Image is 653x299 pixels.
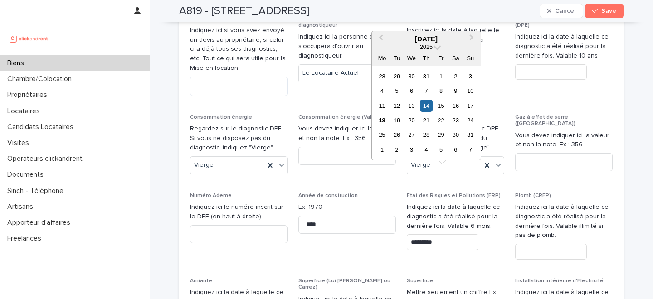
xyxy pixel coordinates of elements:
div: Choose Sunday, 31 August 2025 [464,129,477,141]
p: Indiquez ici la personne qui s'occupera d'ouvrir au diagnostiqueur. [298,32,396,60]
div: Choose Wednesday, 3 September 2025 [405,144,418,156]
span: Superficie (Loi [PERSON_NAME] ou Carrez) [298,278,390,290]
span: Gaz à effet de serre ([GEOGRAPHIC_DATA]) [515,115,575,126]
p: Artisans [4,203,40,211]
p: Indiquez ici la date à laquelle ce diagnostic a été réalisé pour la dernière fois. Valable illimi... [515,203,613,240]
button: Previous Month [373,32,387,47]
p: Vous devez indiquer ici la valeur et non la note. Ex : 356 [515,131,613,150]
p: Documents [4,170,51,179]
div: Mo [376,52,388,64]
div: Choose Tuesday, 19 August 2025 [390,114,403,126]
div: Choose Friday, 15 August 2025 [435,100,447,112]
div: Choose Sunday, 7 September 2025 [464,144,477,156]
div: Choose Saturday, 16 August 2025 [449,100,462,112]
p: Operateurs clickandrent [4,154,90,163]
span: Consommation énergie [190,115,252,120]
p: Chambre/Colocation [4,75,79,83]
p: Freelances [4,234,49,243]
div: Fr [435,52,447,64]
div: Tu [390,52,403,64]
div: Choose Thursday, 7 August 2025 [420,85,432,97]
div: Choose Thursday, 14 August 2025 [420,100,432,112]
div: Choose Thursday, 28 August 2025 [420,129,432,141]
div: Choose Friday, 8 August 2025 [435,85,447,97]
p: Sinch - Téléphone [4,187,71,195]
p: Locataires [4,107,47,116]
div: Choose Tuesday, 5 August 2025 [390,85,403,97]
div: Choose Wednesday, 20 August 2025 [405,114,418,126]
span: 2025 [420,43,433,50]
span: Installation intérieure d'Electricité [515,278,604,284]
div: Choose Thursday, 31 July 2025 [420,70,432,82]
p: Indiquez ici si vous avez envoyé un devis au propriétaire, si celui-ci a déjà tous ses diagnostic... [190,26,288,73]
span: Plomb (CREP) [515,193,551,198]
div: Choose Tuesday, 26 August 2025 [390,129,403,141]
div: Choose Thursday, 21 August 2025 [420,114,432,126]
button: Next Month [465,32,480,47]
div: Choose Wednesday, 27 August 2025 [405,129,418,141]
button: Cancel [540,4,583,18]
h2: A819 - [STREET_ADDRESS] [179,5,309,18]
div: Choose Monday, 25 August 2025 [376,129,388,141]
p: Candidats Locataires [4,123,81,131]
p: Indiquez ici la date à laquelle ce diagnostic a été réalisé pour la dernière fois. Valable 10 ans [515,32,613,60]
div: Choose Friday, 29 August 2025 [435,129,447,141]
p: Propriétaires [4,91,54,99]
button: Save [585,4,624,18]
span: Save [601,8,616,14]
p: Apporteur d'affaires [4,218,78,227]
span: Le Locataire Actuel [302,68,359,78]
div: Choose Monday, 4 August 2025 [376,85,388,97]
div: Choose Saturday, 6 September 2025 [449,144,462,156]
div: Su [464,52,477,64]
div: Choose Sunday, 24 August 2025 [464,114,477,126]
p: Visites [4,139,36,147]
p: Regardez sur le diagnostic DPE Si vous ne disposez pas du diagnostic, indiquez "Vierge" [190,124,288,152]
div: Th [420,52,432,64]
div: Choose Monday, 11 August 2025 [376,100,388,112]
div: Choose Sunday, 3 August 2025 [464,70,477,82]
img: UCB0brd3T0yccxBKYDjQ [7,29,51,48]
div: Choose Friday, 1 August 2025 [435,70,447,82]
div: [DATE] [372,35,481,43]
p: Biens [4,59,31,68]
span: Diagnostic Performance Energétique (DPE) [515,16,612,28]
p: Indiquez ici le numéro inscrit sur le DPE (en haut à droite) [190,203,288,222]
div: Choose Saturday, 30 August 2025 [449,129,462,141]
p: Ex: 1970 [298,203,396,212]
div: Choose Tuesday, 29 July 2025 [390,70,403,82]
span: Superficie [407,278,434,284]
span: Opérateur pour ouvrir au diagnostiqueur [298,16,362,28]
p: Vous devez indiquer ici la valeur et non la note. Ex : 356 [298,124,396,143]
span: Etat des Risques et Pollutions (ERP) [407,193,501,198]
span: Amiante [190,278,212,284]
div: Choose Wednesday, 6 August 2025 [405,85,418,97]
div: Choose Wednesday, 13 August 2025 [405,100,418,112]
div: Choose Monday, 28 July 2025 [376,70,388,82]
div: Choose Saturday, 9 August 2025 [449,85,462,97]
div: Choose Tuesday, 2 September 2025 [390,144,403,156]
div: Choose Saturday, 2 August 2025 [449,70,462,82]
div: We [405,52,418,64]
span: Année de construction [298,193,358,198]
div: month 2025-08 [375,69,478,157]
div: Choose Tuesday, 12 August 2025 [390,100,403,112]
span: Consommation énergie (Valeur) [298,115,382,120]
span: Vierge [194,160,214,170]
div: Choose Monday, 1 September 2025 [376,144,388,156]
span: Numéro Ademe [190,193,232,198]
div: Choose Thursday, 4 September 2025 [420,144,432,156]
div: Choose Wednesday, 30 July 2025 [405,70,418,82]
p: Indiquez ici la date à laquelle ce diagnostic a été réalisé pour la dernière fois. Valable 6 mois. [407,203,504,231]
div: Choose Friday, 22 August 2025 [435,114,447,126]
p: Inscrivez ici la date à laquelle le diagnostiqueur doit passer [407,26,504,45]
span: Cancel [555,8,575,14]
div: Choose Monday, 18 August 2025 [376,114,388,126]
div: Choose Friday, 5 September 2025 [435,144,447,156]
div: Choose Sunday, 17 August 2025 [464,100,477,112]
div: Sa [449,52,462,64]
div: Choose Saturday, 23 August 2025 [449,114,462,126]
div: Choose Sunday, 10 August 2025 [464,85,477,97]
